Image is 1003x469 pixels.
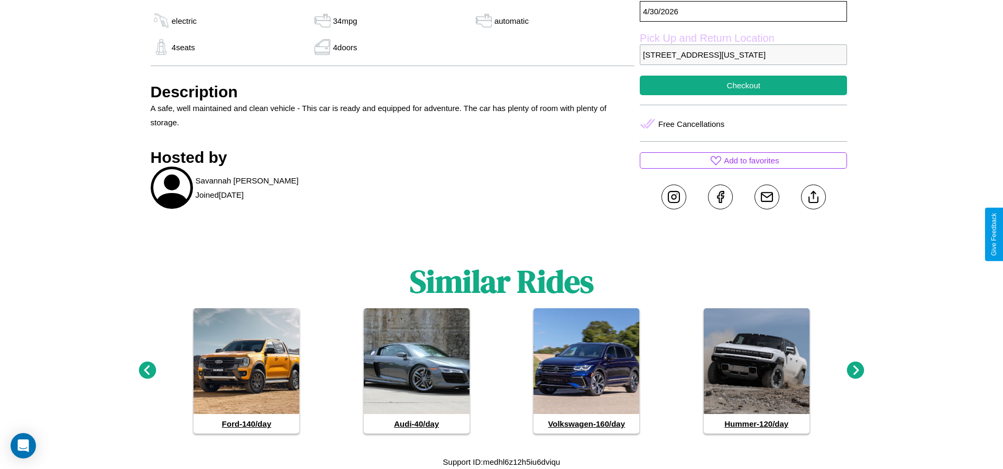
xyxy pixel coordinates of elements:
p: Savannah [PERSON_NAME] [196,173,299,188]
a: Volkswagen-160/day [533,308,639,434]
p: 4 doors [333,40,357,54]
h4: Volkswagen - 160 /day [533,414,639,434]
img: gas [151,13,172,29]
p: Support ID: medhl6z12h5iu6dviqu [443,455,560,469]
div: Give Feedback [990,213,998,256]
a: Ford-140/day [194,308,299,434]
p: Add to favorites [724,153,779,168]
h1: Similar Rides [410,260,594,303]
button: Add to favorites [640,152,847,169]
button: Checkout [640,76,847,95]
p: electric [172,14,197,28]
img: gas [151,39,172,55]
p: 34 mpg [333,14,357,28]
h4: Audi - 40 /day [364,414,470,434]
h3: Hosted by [151,149,635,167]
a: Hummer-120/day [704,308,809,434]
p: 4 / 30 / 2026 [640,1,847,22]
p: [STREET_ADDRESS][US_STATE] [640,44,847,65]
p: automatic [494,14,529,28]
h4: Hummer - 120 /day [704,414,809,434]
a: Audi-40/day [364,308,470,434]
p: A safe, well maintained and clean vehicle - This car is ready and equipped for adventure. The car... [151,101,635,130]
img: gas [473,13,494,29]
img: gas [312,13,333,29]
p: Joined [DATE] [196,188,244,202]
p: Free Cancellations [658,117,724,131]
h4: Ford - 140 /day [194,414,299,434]
div: Open Intercom Messenger [11,433,36,458]
p: 4 seats [172,40,195,54]
label: Pick Up and Return Location [640,32,847,44]
h3: Description [151,83,635,101]
img: gas [312,39,333,55]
